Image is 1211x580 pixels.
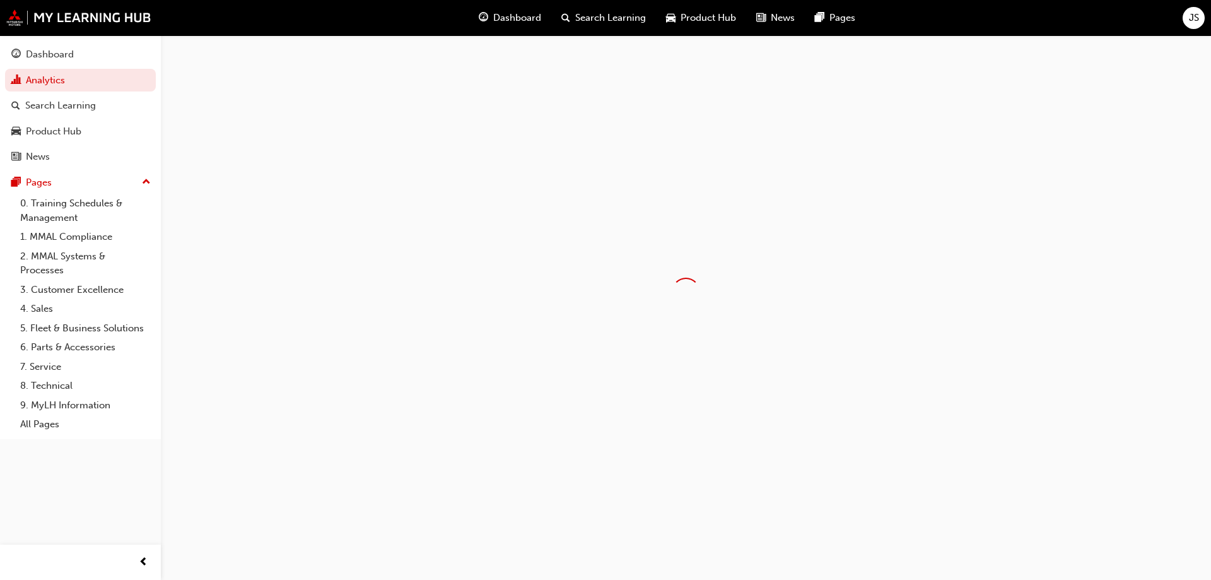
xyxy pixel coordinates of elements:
[805,5,865,31] a: pages-iconPages
[15,227,156,247] a: 1. MMAL Compliance
[469,5,551,31] a: guage-iconDashboard
[479,10,488,26] span: guage-icon
[26,124,81,139] div: Product Hub
[5,69,156,92] a: Analytics
[5,43,156,66] a: Dashboard
[142,174,151,191] span: up-icon
[5,171,156,194] button: Pages
[11,100,20,112] span: search-icon
[15,376,156,396] a: 8. Technical
[575,11,646,25] span: Search Learning
[829,11,855,25] span: Pages
[15,319,156,338] a: 5. Fleet & Business Solutions
[15,280,156,300] a: 3. Customer Excellence
[1183,7,1205,29] button: JS
[493,11,541,25] span: Dashboard
[11,126,21,138] span: car-icon
[26,175,52,190] div: Pages
[11,75,21,86] span: chart-icon
[11,177,21,189] span: pages-icon
[139,555,148,571] span: prev-icon
[11,151,21,163] span: news-icon
[681,11,736,25] span: Product Hub
[15,415,156,434] a: All Pages
[15,396,156,415] a: 9. MyLH Information
[26,47,74,62] div: Dashboard
[1189,11,1199,25] span: JS
[5,120,156,143] a: Product Hub
[666,10,676,26] span: car-icon
[746,5,805,31] a: news-iconNews
[25,98,96,113] div: Search Learning
[26,150,50,164] div: News
[561,10,570,26] span: search-icon
[656,5,746,31] a: car-iconProduct Hub
[815,10,824,26] span: pages-icon
[15,194,156,227] a: 0. Training Schedules & Management
[15,338,156,357] a: 6. Parts & Accessories
[5,94,156,117] a: Search Learning
[5,40,156,171] button: DashboardAnalyticsSearch LearningProduct HubNews
[756,10,766,26] span: news-icon
[5,145,156,169] a: News
[551,5,656,31] a: search-iconSearch Learning
[11,49,21,61] span: guage-icon
[15,357,156,377] a: 7. Service
[15,299,156,319] a: 4. Sales
[6,9,151,26] img: mmal
[15,247,156,280] a: 2. MMAL Systems & Processes
[771,11,795,25] span: News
